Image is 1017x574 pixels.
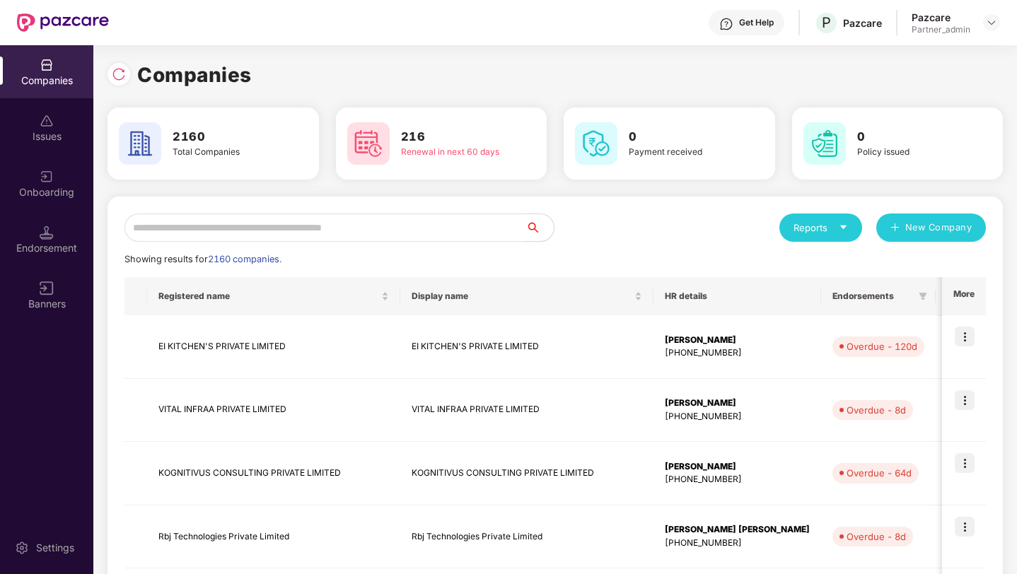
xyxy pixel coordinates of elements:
[832,291,913,302] span: Endorsements
[173,146,278,159] div: Total Companies
[822,14,831,31] span: P
[847,529,906,544] div: Overdue - 8d
[400,505,653,569] td: Rbj Technologies Private Limited
[400,379,653,443] td: VITAL INFRAA PRIVATE LIMITED
[525,213,554,242] button: search
[719,17,733,31] img: svg+xml;base64,PHN2ZyBpZD0iSGVscC0zMngzMiIgeG1sbnM9Imh0dHA6Ly93d3cudzMub3JnLzIwMDAvc3ZnIiB3aWR0aD...
[400,315,653,379] td: EI KITCHEN'S PRIVATE LIMITED
[739,17,774,28] div: Get Help
[40,281,54,295] img: svg+xml;base64,PHN2ZyB3aWR0aD0iMTYiIGhlaWdodD0iMTYiIHZpZXdCb3g9IjAgMCAxNiAxNiIgZmlsbD0ibm9uZSIgeG...
[525,222,554,233] span: search
[665,334,810,347] div: [PERSON_NAME]
[40,225,54,240] img: svg+xml;base64,PHN2ZyB3aWR0aD0iMTQuNSIgaGVpZ2h0PSIxNC41IiB2aWV3Qm94PSIwIDAgMTYgMTYiIGZpbGw9Im5vbm...
[32,541,79,555] div: Settings
[955,327,975,346] img: icon
[173,128,278,146] h3: 2160
[955,453,975,473] img: icon
[665,473,810,486] div: [PHONE_NUMBER]
[876,213,986,242] button: plusNew Company
[17,13,109,32] img: New Pazcare Logo
[147,315,400,379] td: EI KITCHEN'S PRIVATE LIMITED
[794,221,848,235] div: Reports
[124,254,281,264] span: Showing results for
[665,410,810,423] div: [PHONE_NUMBER]
[401,146,506,159] div: Renewal in next 60 days
[147,442,400,505] td: KOGNITIVUS CONSULTING PRIVATE LIMITED
[942,277,986,315] th: More
[147,505,400,569] td: Rbj Technologies Private Limited
[40,58,54,72] img: svg+xml;base64,PHN2ZyBpZD0iQ29tcGFuaWVzIiB4bWxucz0iaHR0cDovL3d3dy53My5vcmcvMjAwMC9zdmciIHdpZHRoPS...
[119,122,161,165] img: svg+xml;base64,PHN2ZyB4bWxucz0iaHR0cDovL3d3dy53My5vcmcvMjAwMC9zdmciIHdpZHRoPSI2MCIgaGVpZ2h0PSI2MC...
[15,541,29,555] img: svg+xml;base64,PHN2ZyBpZD0iU2V0dGluZy0yMHgyMCIgeG1sbnM9Imh0dHA6Ly93d3cudzMub3JnLzIwMDAvc3ZnIiB3aW...
[665,537,810,550] div: [PHONE_NUMBER]
[400,277,653,315] th: Display name
[40,170,54,184] img: svg+xml;base64,PHN2ZyB3aWR0aD0iMjAiIGhlaWdodD0iMjAiIHZpZXdCb3g9IjAgMCAyMCAyMCIgZmlsbD0ibm9uZSIgeG...
[912,24,970,35] div: Partner_admin
[208,254,281,264] span: 2160 companies.
[401,128,506,146] h3: 216
[916,288,930,305] span: filter
[955,390,975,410] img: icon
[839,223,848,232] span: caret-down
[347,122,390,165] img: svg+xml;base64,PHN2ZyB4bWxucz0iaHR0cDovL3d3dy53My5vcmcvMjAwMC9zdmciIHdpZHRoPSI2MCIgaGVpZ2h0PSI2MC...
[847,403,906,417] div: Overdue - 8d
[137,59,252,90] h1: Companies
[629,146,734,159] div: Payment received
[158,291,378,302] span: Registered name
[665,346,810,360] div: [PHONE_NUMBER]
[857,146,963,159] div: Policy issued
[147,379,400,443] td: VITAL INFRAA PRIVATE LIMITED
[803,122,846,165] img: svg+xml;base64,PHN2ZyB4bWxucz0iaHR0cDovL3d3dy53My5vcmcvMjAwMC9zdmciIHdpZHRoPSI2MCIgaGVpZ2h0PSI2MC...
[857,128,963,146] h3: 0
[112,67,126,81] img: svg+xml;base64,PHN2ZyBpZD0iUmVsb2FkLTMyeDMyIiB4bWxucz0iaHR0cDovL3d3dy53My5vcmcvMjAwMC9zdmciIHdpZH...
[843,16,882,30] div: Pazcare
[919,292,927,300] span: filter
[665,460,810,474] div: [PERSON_NAME]
[412,291,632,302] span: Display name
[847,466,912,480] div: Overdue - 64d
[665,523,810,537] div: [PERSON_NAME] [PERSON_NAME]
[890,223,900,234] span: plus
[40,114,54,128] img: svg+xml;base64,PHN2ZyBpZD0iSXNzdWVzX2Rpc2FibGVkIiB4bWxucz0iaHR0cDovL3d3dy53My5vcmcvMjAwMC9zdmciIH...
[653,277,821,315] th: HR details
[986,17,997,28] img: svg+xml;base64,PHN2ZyBpZD0iRHJvcGRvd24tMzJ4MzIiIHhtbG5zPSJodHRwOi8vd3d3LnczLm9yZy8yMDAwL3N2ZyIgd2...
[575,122,617,165] img: svg+xml;base64,PHN2ZyB4bWxucz0iaHR0cDovL3d3dy53My5vcmcvMjAwMC9zdmciIHdpZHRoPSI2MCIgaGVpZ2h0PSI2MC...
[847,339,917,353] div: Overdue - 120d
[665,397,810,410] div: [PERSON_NAME]
[955,517,975,537] img: icon
[905,221,972,235] span: New Company
[400,442,653,505] td: KOGNITIVUS CONSULTING PRIVATE LIMITED
[147,277,400,315] th: Registered name
[912,11,970,24] div: Pazcare
[629,128,734,146] h3: 0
